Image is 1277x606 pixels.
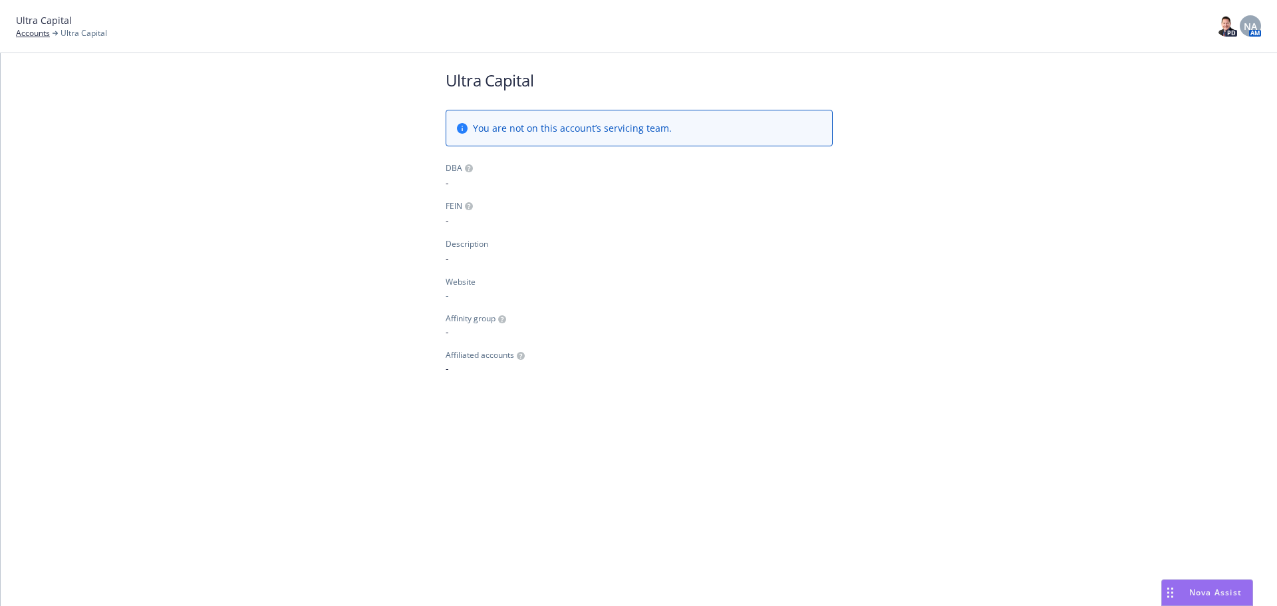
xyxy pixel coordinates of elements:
[1189,587,1242,598] span: Nova Assist
[16,13,72,27] span: Ultra Capital
[446,288,833,302] div: -
[1162,580,1179,605] div: Drag to move
[446,325,833,339] span: -
[446,69,833,91] h1: Ultra Capital
[1244,19,1257,33] span: NA
[446,162,462,174] div: DBA
[446,361,833,375] span: -
[446,200,462,212] div: FEIN
[61,27,107,39] span: Ultra Capital
[16,27,50,39] a: Accounts
[446,176,833,190] span: -
[446,238,488,250] div: Description
[446,214,833,227] span: -
[446,251,833,265] span: -
[1216,15,1237,37] img: photo
[446,313,496,325] span: Affinity group
[473,121,672,135] span: You are not on this account’s servicing team.
[446,276,833,288] div: Website
[1161,579,1253,606] button: Nova Assist
[446,349,514,361] span: Affiliated accounts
